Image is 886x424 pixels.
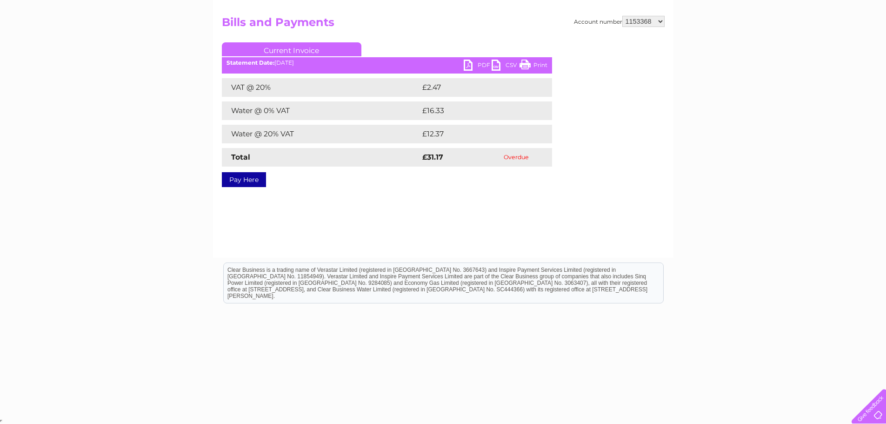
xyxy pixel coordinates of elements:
a: Print [520,60,547,73]
td: £2.47 [420,78,530,97]
img: logo.png [31,24,79,53]
a: PDF [464,60,492,73]
div: Account number [574,16,665,27]
b: Statement Date: [226,59,274,66]
td: £16.33 [420,101,533,120]
strong: Total [231,153,250,162]
a: Energy [746,40,766,47]
div: [DATE] [222,60,552,66]
h2: Bills and Payments [222,16,665,34]
a: Telecoms [772,40,799,47]
a: CSV [492,60,520,73]
td: £12.37 [420,125,532,143]
a: Current Invoice [222,42,361,56]
td: Water @ 0% VAT [222,101,420,120]
a: Log out [855,40,877,47]
div: Clear Business is a trading name of Verastar Limited (registered in [GEOGRAPHIC_DATA] No. 3667643... [224,5,663,45]
a: Contact [824,40,847,47]
a: Pay Here [222,172,266,187]
a: Blog [805,40,819,47]
td: Overdue [481,148,552,167]
td: VAT @ 20% [222,78,420,97]
a: 0333 014 3131 [711,5,775,16]
a: Water [722,40,740,47]
strong: £31.17 [422,153,443,162]
td: Water @ 20% VAT [222,125,420,143]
